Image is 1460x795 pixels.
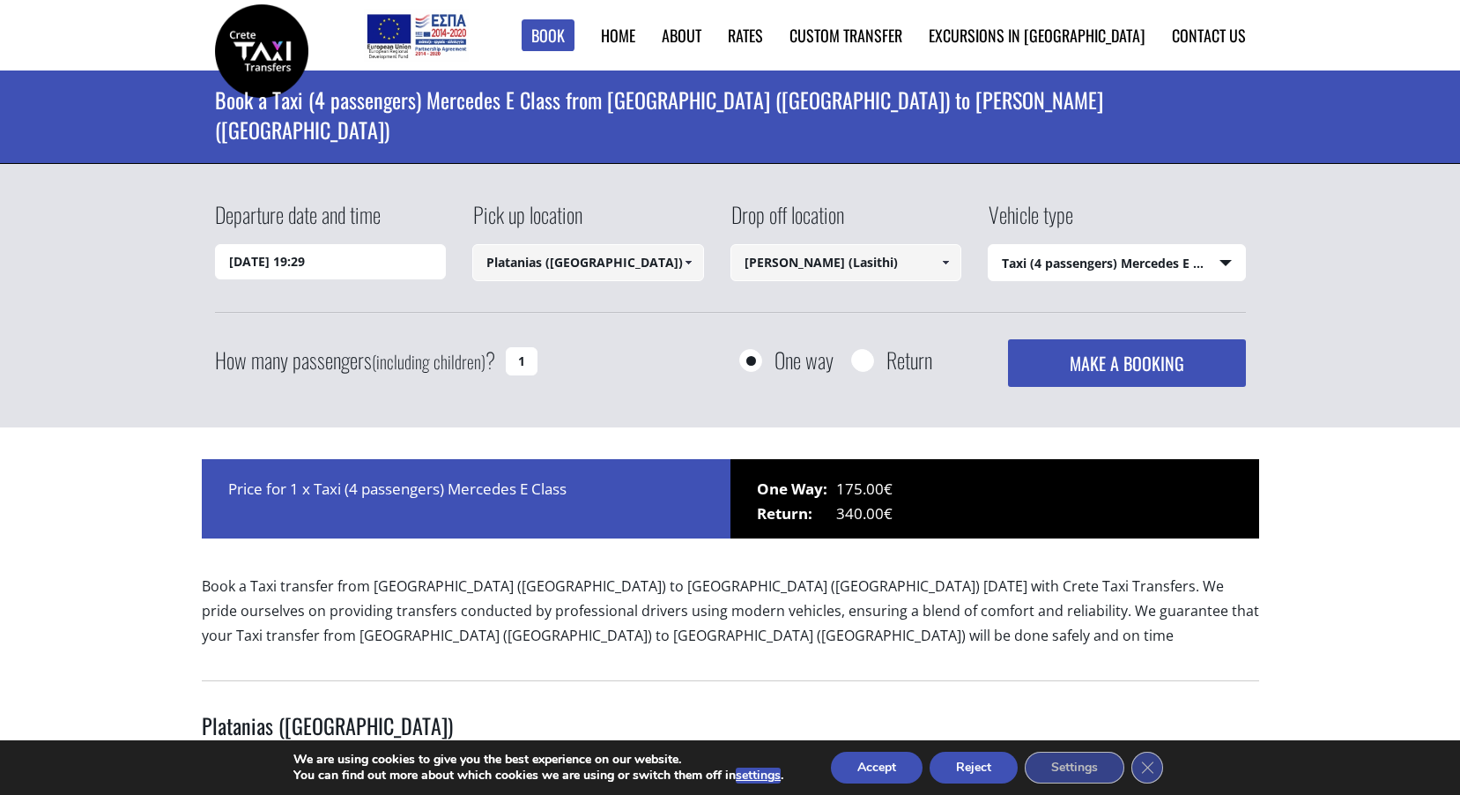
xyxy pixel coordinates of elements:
p: We are using cookies to give you the best experience on our website. [293,752,783,768]
img: Crete Taxi Transfers | Book a Taxi transfer from Platanias (Rethymnon) to Elounda Plaka (Lasithi)... [215,4,308,98]
button: settings [736,768,781,784]
button: Accept [831,752,923,784]
p: Book a Taxi transfer from [GEOGRAPHIC_DATA] ([GEOGRAPHIC_DATA]) to [GEOGRAPHIC_DATA] ([GEOGRAPHIC... [202,574,1259,663]
input: Select pickup location [472,244,704,281]
a: Contact us [1172,24,1246,47]
button: Reject [930,752,1018,784]
label: Return [886,349,932,371]
a: Rates [728,24,763,47]
a: About [662,24,701,47]
a: Book [522,19,574,52]
label: One way [774,349,834,371]
a: Home [601,24,635,47]
a: Show All Items [931,244,960,281]
button: Close GDPR Cookie Banner [1131,752,1163,784]
img: e-bannersEUERDF180X90.jpg [364,9,469,62]
label: Vehicle type [988,199,1073,244]
a: Custom Transfer [789,24,902,47]
label: Departure date and time [215,199,381,244]
div: 175.00€ 340.00€ [730,459,1259,539]
a: Crete Taxi Transfers | Book a Taxi transfer from Platanias (Rethymnon) to Elounda Plaka (Lasithi)... [215,40,308,58]
button: MAKE A BOOKING [1008,339,1245,387]
label: How many passengers ? [215,339,495,383]
span: Return: [757,502,836,526]
label: Pick up location [472,199,582,244]
span: Taxi (4 passengers) Mercedes E Class [989,245,1245,282]
span: One Way: [757,477,836,502]
small: (including children) [372,348,485,375]
div: Price for 1 x Taxi (4 passengers) Mercedes E Class [202,459,730,539]
h1: Book a Taxi (4 passengers) Mercedes E Class from [GEOGRAPHIC_DATA] ([GEOGRAPHIC_DATA]) to [PERSON... [215,71,1246,159]
h3: Platanias ([GEOGRAPHIC_DATA]) [202,712,1259,752]
label: Drop off location [730,199,844,244]
a: Show All Items [673,244,702,281]
input: Select drop-off location [730,244,962,281]
a: Excursions in [GEOGRAPHIC_DATA] [929,24,1145,47]
button: Settings [1025,752,1124,784]
p: You can find out more about which cookies we are using or switch them off in . [293,768,783,784]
